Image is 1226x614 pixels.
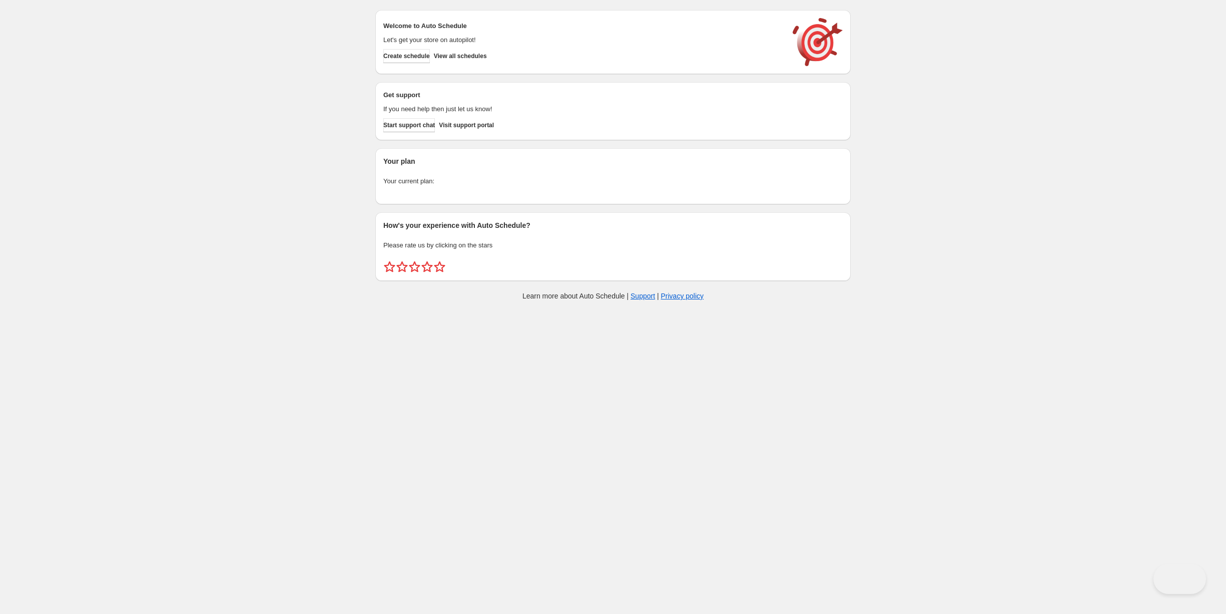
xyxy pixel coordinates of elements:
button: Create schedule [383,49,430,63]
h2: Welcome to Auto Schedule [383,21,783,31]
span: View all schedules [434,52,487,60]
h2: How's your experience with Auto Schedule? [383,220,843,230]
a: Support [631,292,655,300]
p: If you need help then just let us know! [383,104,783,114]
h2: Your plan [383,156,843,166]
iframe: Toggle Customer Support [1153,564,1206,594]
p: Let's get your store on autopilot! [383,35,783,45]
h2: Get support [383,90,783,100]
span: Create schedule [383,52,430,60]
a: Privacy policy [661,292,704,300]
button: View all schedules [434,49,487,63]
p: Learn more about Auto Schedule | | [522,291,704,301]
span: Start support chat [383,121,435,129]
p: Please rate us by clicking on the stars [383,240,843,250]
p: Your current plan: [383,176,843,186]
a: Visit support portal [439,118,494,132]
span: Visit support portal [439,121,494,129]
a: Start support chat [383,118,435,132]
